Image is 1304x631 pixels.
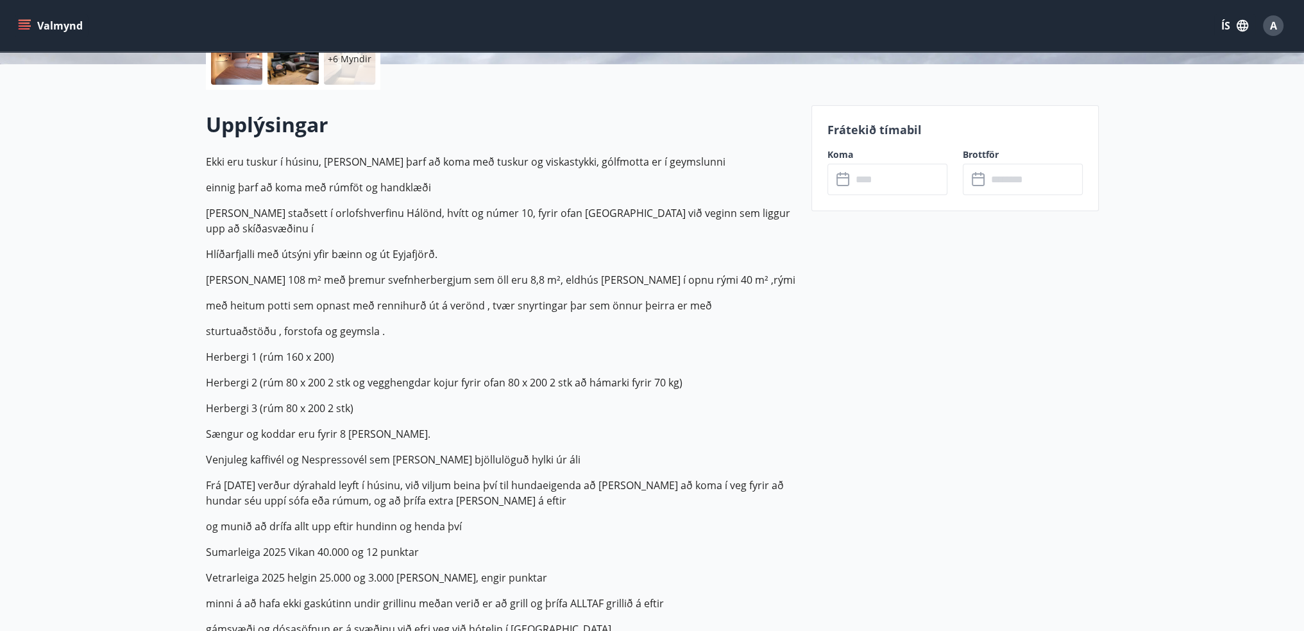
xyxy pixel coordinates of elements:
[206,110,796,139] h2: Upplýsingar
[1258,10,1289,41] button: A
[206,205,796,236] p: [PERSON_NAME] staðsett í orlofshverfinu Hálönd, hvítt og númer 10, fyrir ofan [GEOGRAPHIC_DATA] v...
[206,544,796,560] p: Sumarleiga 2025 Vikan 40.000 og 12 punktar
[206,298,796,313] p: með heitum potti sem opnast með rennihurð út á verönd , tvær snyrtingar þar sem önnur þeirra er með
[827,148,947,161] label: Koma
[206,324,796,339] p: sturtuaðstöðu , forstofa og geymsla .
[206,570,796,585] p: Vetrarleiga 2025 helgin 25.000 og 3.000 [PERSON_NAME], engir punktar
[206,246,796,262] p: Hlíðarfjalli með útsýni yfir bæinn og út Eyjafjörð.
[328,53,371,65] p: +6 Myndir
[206,596,796,611] p: minni á að hafa ekki gaskútinn undir grillinu meðan verið er að grill og þrífa ALLTAF grillið á e...
[1270,19,1277,33] span: A
[206,180,796,195] p: einnig þarf að koma með rúmföt og handklæði
[206,401,796,416] p: Herbergi 3 (rúm 80 x 200 2 stk)
[206,154,796,169] p: Ekki eru tuskur í húsinu, [PERSON_NAME] þarf að koma með tuskur og viskastykki, gólfmotta er í ge...
[206,426,796,442] p: Sængur og koddar eru fyrir 8 [PERSON_NAME].
[206,349,796,365] p: Herbergi 1 (rúm 160 x 200)
[963,148,1083,161] label: Brottför
[1214,14,1255,37] button: ÍS
[206,272,796,288] p: [PERSON_NAME] 108 m² með þremur svefnherbergjum sem öll eru 8,8 m², eldhús [PERSON_NAME] í opnu r...
[206,519,796,534] p: og munið að drífa allt upp eftir hundinn og henda því
[827,121,1083,138] p: Frátekið tímabil
[206,478,796,508] p: Frá [DATE] verður dýrahald leyft í húsinu, við viljum beina því til hundaeigenda að [PERSON_NAME]...
[206,375,796,390] p: Herbergi 2 (rúm 80 x 200 2 stk og vegghengdar kojur fyrir ofan 80 x 200 2 stk að hámarki fyrir 70...
[15,14,88,37] button: menu
[206,452,796,467] p: Venjuleg kaffivél og Nespressovél sem [PERSON_NAME] bjöllulöguð hylki úr áli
